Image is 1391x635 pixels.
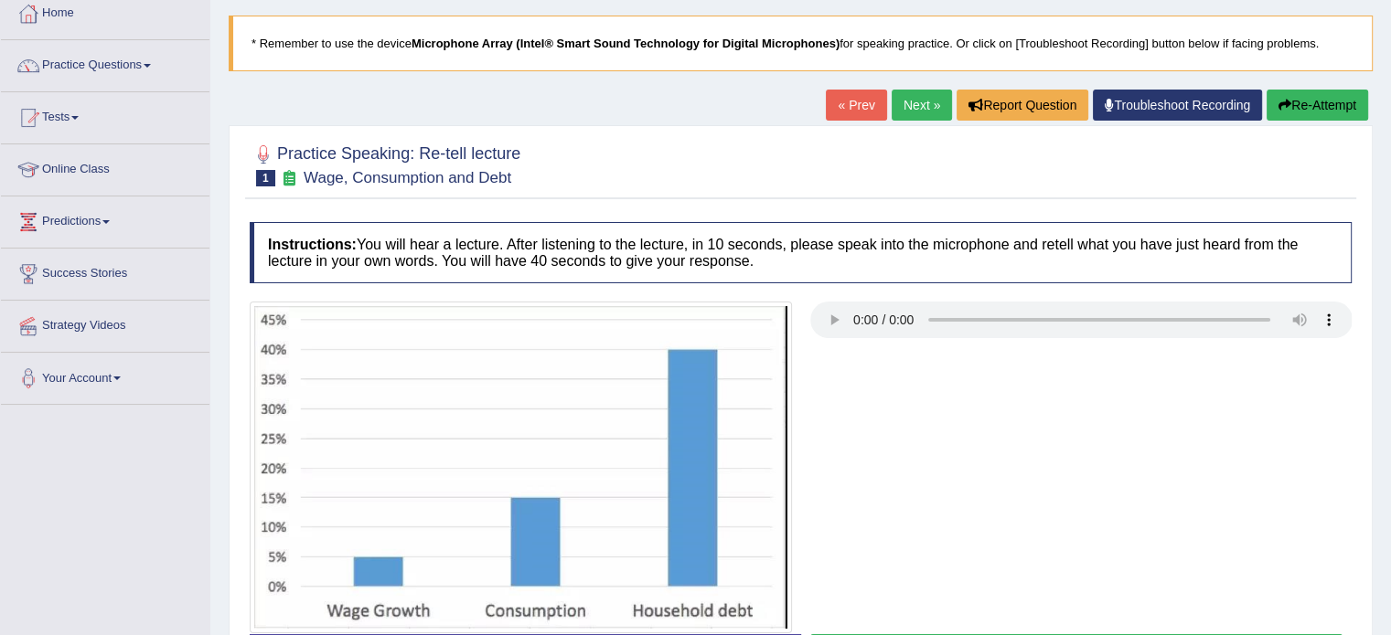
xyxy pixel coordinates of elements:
a: Predictions [1,196,209,242]
a: Online Class [1,144,209,190]
a: Next » [892,90,952,121]
a: Troubleshoot Recording [1093,90,1262,121]
b: Instructions: [268,237,357,252]
button: Report Question [957,90,1088,121]
b: Microphone Array (Intel® Smart Sound Technology for Digital Microphones) [412,37,840,50]
a: Strategy Videos [1,301,209,346]
h2: Practice Speaking: Re-tell lecture [250,141,520,186]
small: Exam occurring question [280,170,299,187]
a: Success Stories [1,249,209,294]
a: Your Account [1,353,209,398]
a: « Prev [826,90,886,121]
button: Re-Attempt [1267,90,1368,121]
a: Practice Questions [1,40,209,86]
h4: You will hear a lecture. After listening to the lecture, in 10 seconds, please speak into the mic... [250,222,1352,283]
span: 1 [256,170,275,186]
a: Tests [1,92,209,138]
blockquote: * Remember to use the device for speaking practice. Or click on [Troubleshoot Recording] button b... [229,16,1373,71]
small: Wage, Consumption and Debt [304,169,511,186]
